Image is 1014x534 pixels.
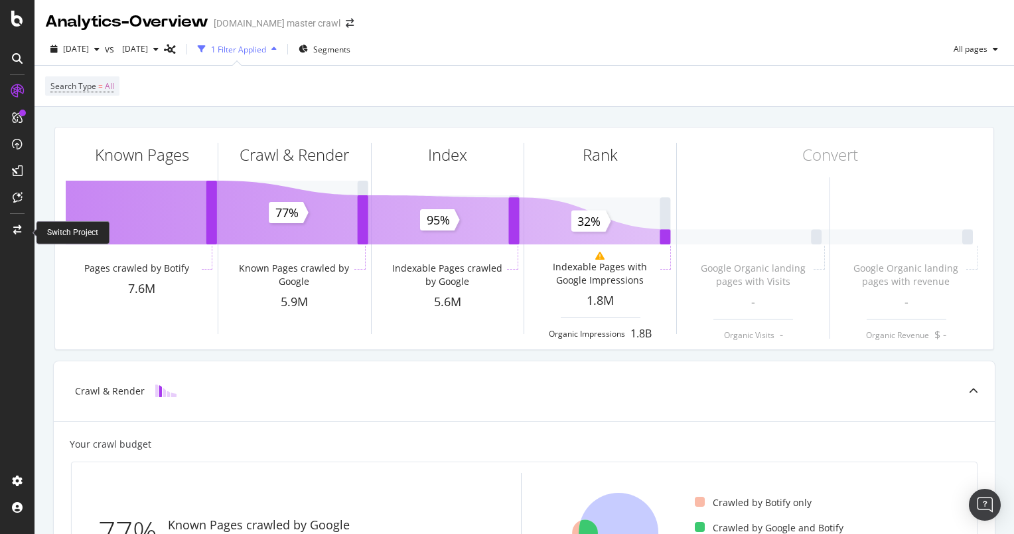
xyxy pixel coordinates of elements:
div: Indexable Pages crawled by Google [390,262,504,288]
div: Organic Impressions [549,328,625,339]
div: arrow-right-arrow-left [346,19,354,28]
div: Indexable Pages with Google Impressions [543,260,658,287]
div: Known Pages crawled by Google [237,262,352,288]
button: [DATE] [117,39,164,60]
div: Pages crawled by Botify [84,262,189,275]
div: 1 Filter Applied [211,44,266,55]
button: 1 Filter Applied [192,39,282,60]
span: 2025 Jun. 20th [117,43,148,54]
div: Your crawl budget [70,438,151,451]
span: Segments [313,44,350,55]
div: Open Intercom Messenger [969,489,1001,521]
button: [DATE] [45,39,105,60]
span: vs [105,43,117,56]
div: Known Pages [95,143,189,166]
div: 1.8B [630,326,652,341]
button: All pages [948,39,1003,60]
div: 5.6M [372,294,524,311]
div: Crawl & Render [240,143,349,166]
div: Analytics - Overview [45,11,208,33]
div: Switch Project [47,227,98,238]
span: Search Type [50,80,96,92]
div: 5.9M [218,294,370,311]
div: Crawl & Render [75,385,145,398]
button: Segments [293,39,356,60]
div: 7.6M [66,280,218,298]
span: All pages [948,43,987,54]
span: 2025 Aug. 18th [63,43,89,54]
div: Known Pages crawled by Google [168,517,350,534]
div: 1.8M [524,292,676,310]
span: = [98,80,103,92]
img: block-icon [155,385,177,397]
div: [DOMAIN_NAME] master crawl [214,17,340,30]
div: Index [428,143,467,166]
span: All [105,77,114,96]
div: Crawled by Botify only [695,496,812,509]
div: Rank [583,143,618,166]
